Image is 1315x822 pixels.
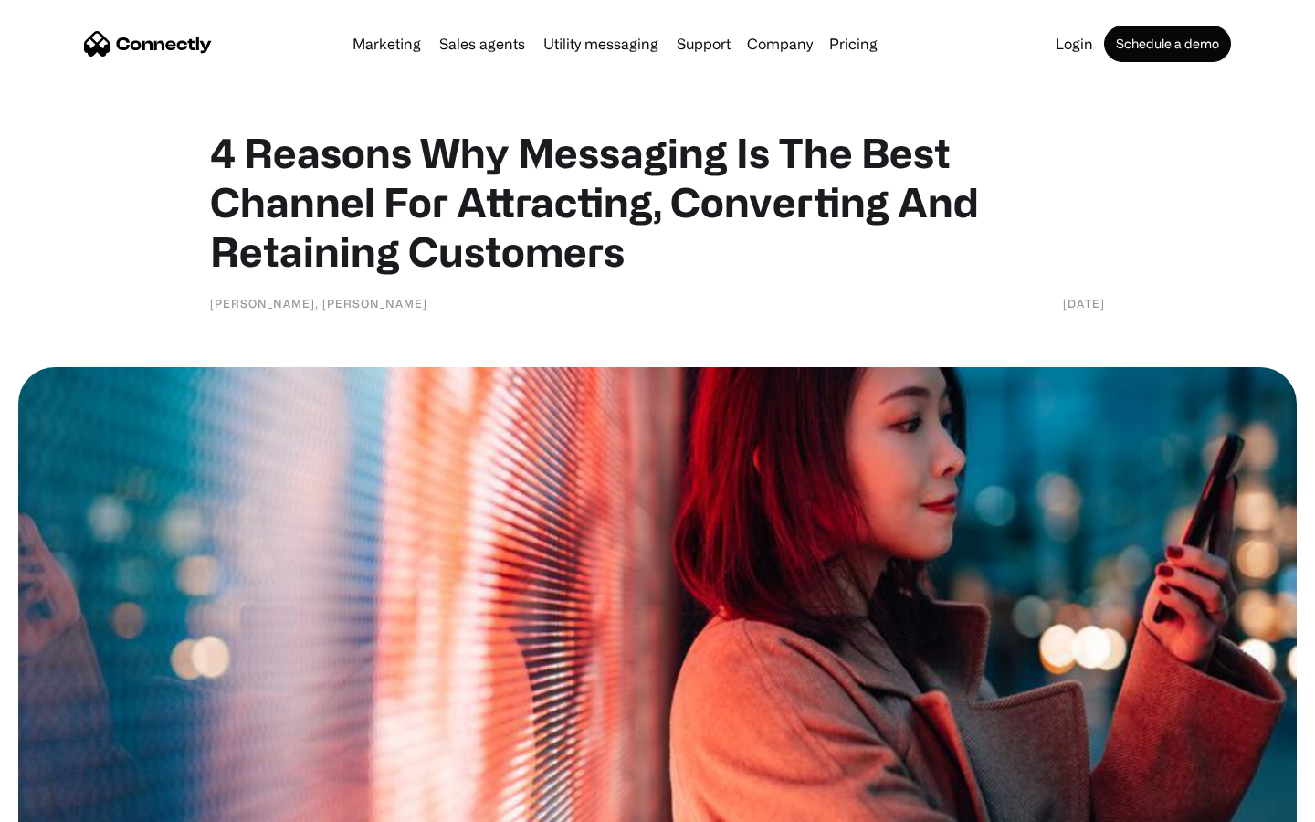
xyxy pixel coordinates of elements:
div: [PERSON_NAME], [PERSON_NAME] [210,294,427,312]
div: Company [747,31,813,57]
a: Sales agents [432,37,532,51]
div: [DATE] [1063,294,1105,312]
div: Company [742,31,818,57]
a: Marketing [345,37,428,51]
a: Pricing [822,37,885,51]
a: Support [669,37,738,51]
aside: Language selected: English [18,790,110,816]
a: home [84,30,212,58]
a: Schedule a demo [1104,26,1231,62]
a: Utility messaging [536,37,666,51]
a: Login [1048,37,1100,51]
h1: 4 Reasons Why Messaging Is The Best Channel For Attracting, Converting And Retaining Customers [210,128,1105,276]
ul: Language list [37,790,110,816]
